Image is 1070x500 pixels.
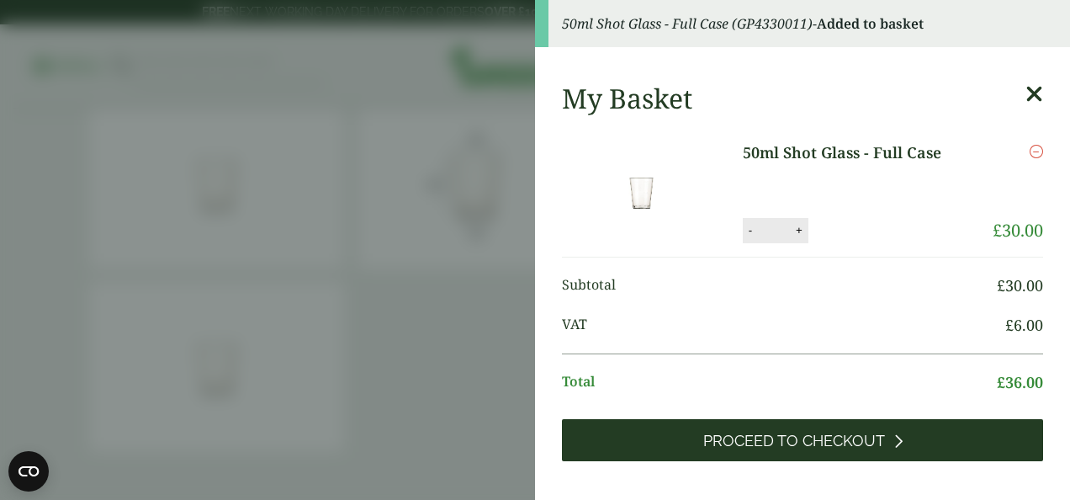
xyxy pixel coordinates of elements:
[743,141,967,164] a: 50ml Shot Glass - Full Case
[997,372,1043,392] bdi: 36.00
[562,14,813,33] em: 50ml Shot Glass - Full Case (GP4330011)
[8,451,49,492] button: Open CMP widget
[565,141,717,242] img: 50ml Shot Glass (Lined @ 2cl & 4cl)-Full Case of-0
[744,223,757,237] button: -
[997,275,1005,295] span: £
[562,419,1043,461] a: Proceed to Checkout
[997,372,1005,392] span: £
[562,82,692,114] h2: My Basket
[562,274,997,297] span: Subtotal
[1005,315,1014,335] span: £
[993,219,1043,242] bdi: 30.00
[993,219,1002,242] span: £
[1005,315,1043,335] bdi: 6.00
[817,14,924,33] strong: Added to basket
[791,223,808,237] button: +
[562,371,997,394] span: Total
[1030,141,1043,162] a: Remove this item
[703,432,885,450] span: Proceed to Checkout
[562,314,1005,337] span: VAT
[997,275,1043,295] bdi: 30.00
